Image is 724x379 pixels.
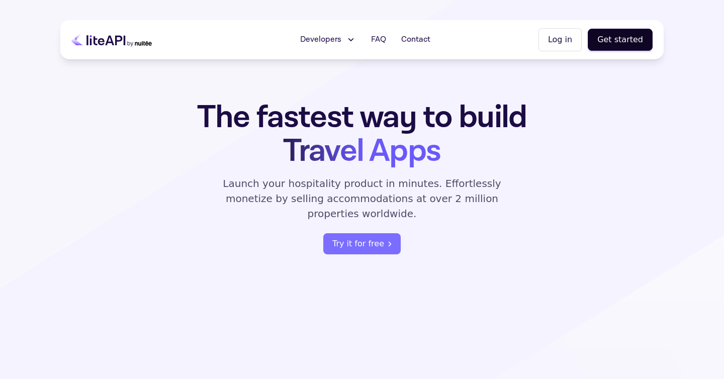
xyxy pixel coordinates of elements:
button: Try it for free [323,233,401,254]
button: Developers [294,30,362,50]
span: FAQ [371,34,386,46]
p: Launch your hospitality product in minutes. Effortlessly monetize by selling accommodations at ov... [211,176,513,221]
a: register [323,233,401,254]
h1: The fastest way to build [165,101,559,168]
span: Contact [401,34,430,46]
button: Get started [588,29,653,51]
a: Contact [395,30,436,50]
button: Log in [538,28,582,51]
span: Travel Apps [283,130,440,172]
span: Developers [300,34,341,46]
a: FAQ [365,30,392,50]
